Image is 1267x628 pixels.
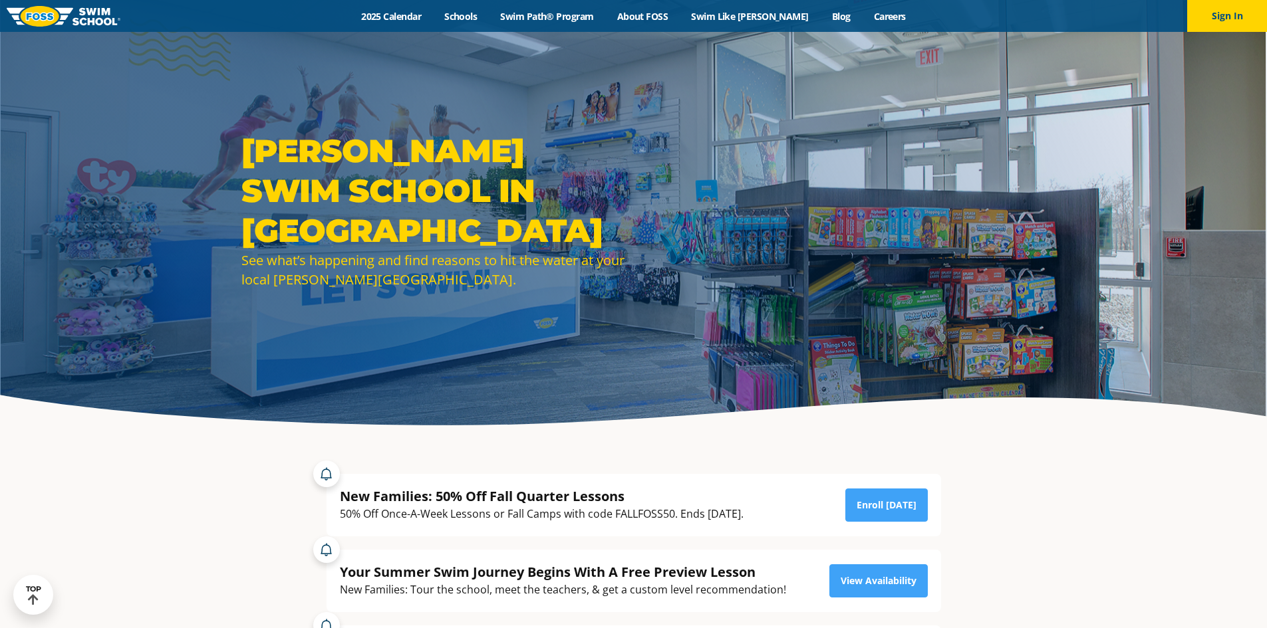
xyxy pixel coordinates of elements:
[340,487,744,505] div: New Families: 50% Off Fall Quarter Lessons
[680,10,821,23] a: Swim Like [PERSON_NAME]
[340,581,786,599] div: New Families: Tour the school, meet the teachers, & get a custom level recommendation!
[605,10,680,23] a: About FOSS
[340,505,744,523] div: 50% Off Once-A-Week Lessons or Fall Camps with code FALLFOSS50. Ends [DATE].
[340,563,786,581] div: Your Summer Swim Journey Begins With A Free Preview Lesson
[829,564,928,597] a: View Availability
[862,10,917,23] a: Careers
[241,131,627,251] h1: [PERSON_NAME] Swim School in [GEOGRAPHIC_DATA]
[26,585,41,605] div: TOP
[820,10,862,23] a: Blog
[241,251,627,289] div: See what’s happening and find reasons to hit the water at your local [PERSON_NAME][GEOGRAPHIC_DATA].
[7,6,120,27] img: FOSS Swim School Logo
[433,10,489,23] a: Schools
[489,10,605,23] a: Swim Path® Program
[845,488,928,522] a: Enroll [DATE]
[350,10,433,23] a: 2025 Calendar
